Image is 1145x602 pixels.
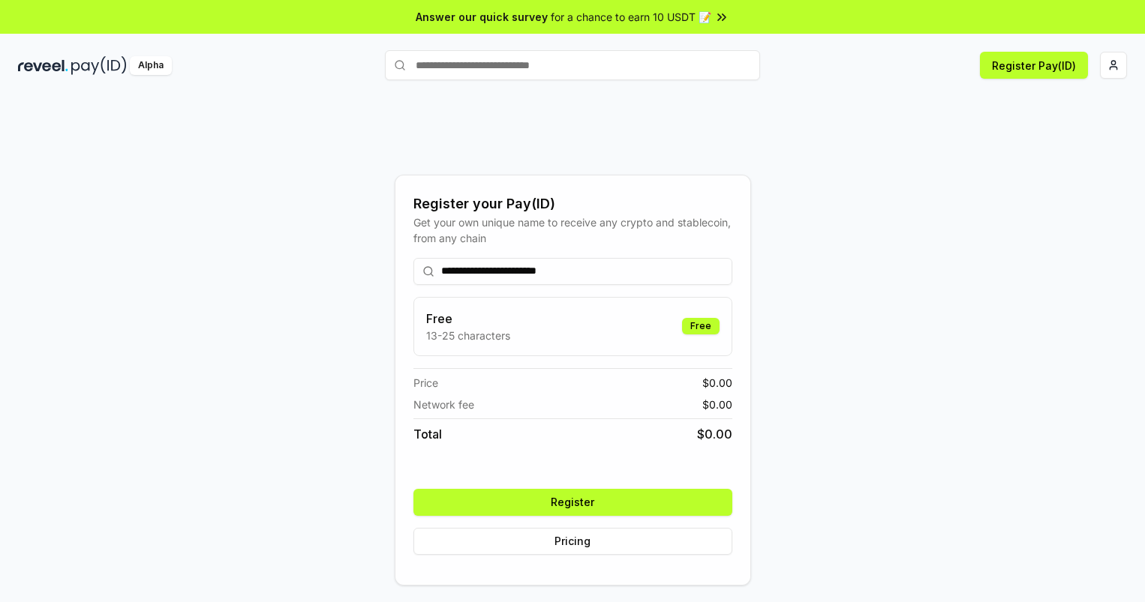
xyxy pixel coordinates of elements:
[413,489,732,516] button: Register
[551,9,711,25] span: for a chance to earn 10 USDT 📝
[130,56,172,75] div: Alpha
[702,375,732,391] span: $ 0.00
[413,214,732,246] div: Get your own unique name to receive any crypto and stablecoin, from any chain
[702,397,732,412] span: $ 0.00
[697,425,732,443] span: $ 0.00
[413,193,732,214] div: Register your Pay(ID)
[413,528,732,555] button: Pricing
[682,318,720,334] div: Free
[980,52,1088,79] button: Register Pay(ID)
[413,397,474,412] span: Network fee
[426,310,510,328] h3: Free
[413,425,442,443] span: Total
[71,56,127,75] img: pay_id
[426,328,510,343] p: 13-25 characters
[18,56,68,75] img: reveel_dark
[413,375,438,391] span: Price
[416,9,548,25] span: Answer our quick survey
